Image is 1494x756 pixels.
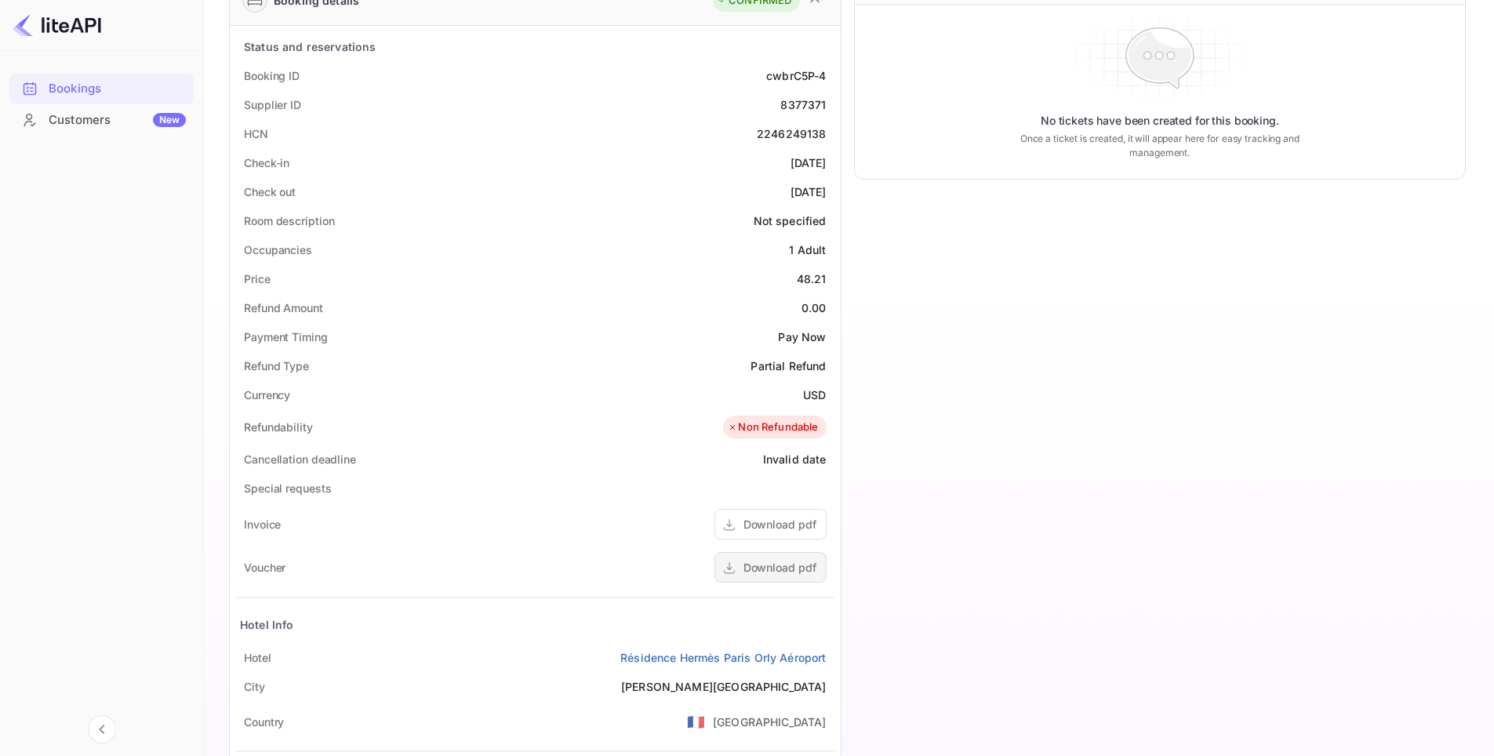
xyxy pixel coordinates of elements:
div: Check out [244,184,296,200]
a: Résidence Hermès Paris Orly Aéroport [620,649,826,666]
div: [DATE] [791,184,827,200]
div: Status and reservations [244,38,376,55]
div: Hotel Info [240,616,294,633]
div: Check-in [244,154,289,171]
p: Once a ticket is created, it will appear here for easy tracking and management. [995,132,1324,160]
a: Bookings [9,74,194,103]
div: Country [244,714,284,730]
div: Partial Refund [751,358,826,374]
div: Occupancies [244,242,312,258]
div: Special requests [244,480,331,496]
div: Refundability [244,419,313,435]
div: Bookings [49,80,186,98]
a: CustomersNew [9,105,194,134]
div: Invalid date [763,451,827,467]
div: Refund Amount [244,300,323,316]
div: Booking ID [244,67,300,84]
div: Refund Type [244,358,309,374]
div: Supplier ID [244,96,301,113]
div: 0.00 [802,300,827,316]
div: 8377371 [780,96,826,113]
div: Pay Now [778,329,826,345]
div: Currency [244,387,290,403]
div: [DATE] [791,154,827,171]
div: Invoice [244,516,281,532]
div: Hotel [244,649,271,666]
div: CustomersNew [9,105,194,136]
span: United States [687,707,705,736]
img: LiteAPI logo [13,13,101,38]
div: 48.21 [797,271,827,287]
div: [PERSON_NAME][GEOGRAPHIC_DATA] [621,678,827,695]
div: Payment Timing [244,329,328,345]
div: Price [244,271,271,287]
div: Not specified [754,213,827,229]
div: cwbrC5P-4 [766,67,826,84]
div: Room description [244,213,334,229]
div: USD [803,387,826,403]
div: Bookings [9,74,194,104]
div: 2246249138 [757,125,827,142]
div: Customers [49,111,186,129]
div: HCN [244,125,268,142]
div: Non Refundable [727,420,818,435]
div: Download pdf [743,559,816,576]
div: Voucher [244,559,285,576]
button: Collapse navigation [88,715,116,743]
div: Download pdf [743,516,816,532]
div: City [244,678,265,695]
div: [GEOGRAPHIC_DATA] [713,714,827,730]
div: 1 Adult [789,242,826,258]
div: New [153,113,186,127]
div: Cancellation deadline [244,451,356,467]
p: No tickets have been created for this booking. [1041,113,1279,129]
